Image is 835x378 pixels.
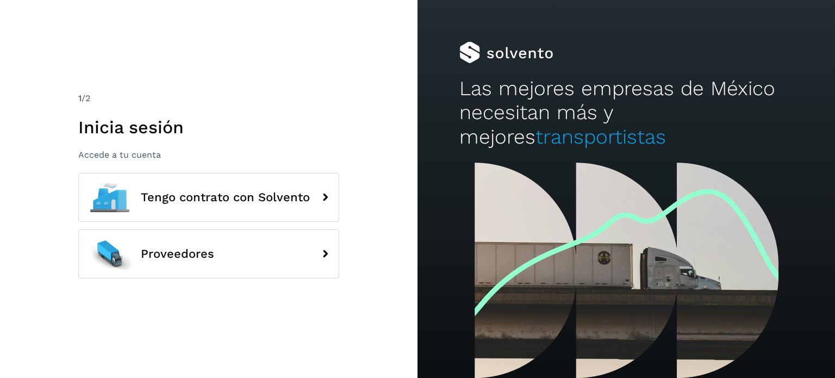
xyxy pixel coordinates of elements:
[78,230,339,278] button: Proveedores
[459,77,793,149] h2: Las mejores empresas de México necesitan más y mejores
[141,191,310,204] span: Tengo contrato con Solvento
[535,125,666,148] span: transportistas
[141,247,214,261] span: Proveedores
[78,150,339,160] p: Accede a tu cuenta
[78,117,339,138] h1: Inicia sesión
[78,93,82,103] span: 1
[78,92,339,105] div: /2
[78,173,339,222] button: Tengo contrato con Solvento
